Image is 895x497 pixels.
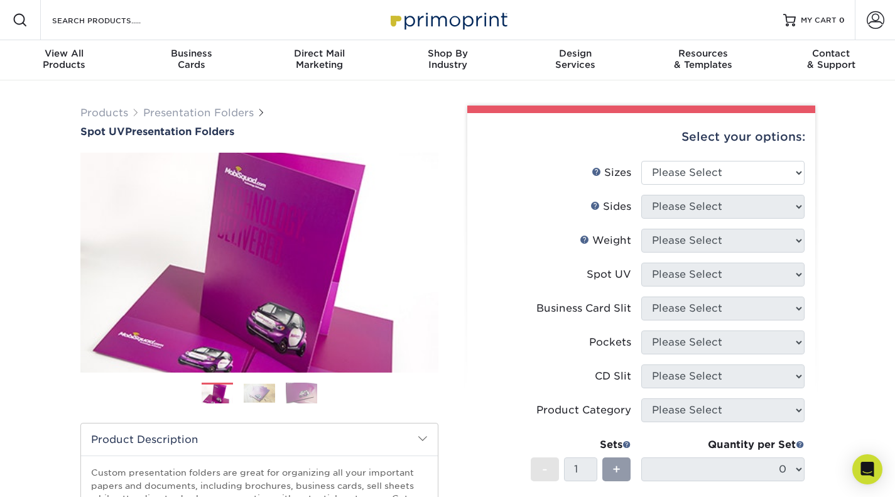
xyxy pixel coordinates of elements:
img: Presentation Folders 03 [286,382,317,404]
div: Services [511,48,639,70]
a: Products [80,107,128,119]
span: Resources [639,48,768,59]
div: Pockets [589,335,631,350]
span: Direct Mail [256,48,384,59]
div: Industry [384,48,512,70]
span: - [542,460,548,479]
div: Product Category [536,403,631,418]
span: Business [128,48,256,59]
div: Weight [580,233,631,248]
img: Presentation Folders 02 [244,383,275,403]
a: Spot UVPresentation Folders [80,126,438,138]
span: MY CART [801,15,837,26]
div: Business Card Slit [536,301,631,316]
a: Presentation Folders [143,107,254,119]
div: Cards [128,48,256,70]
a: BusinessCards [128,40,256,80]
span: Contact [767,48,895,59]
a: Contact& Support [767,40,895,80]
div: & Support [767,48,895,70]
div: Sets [531,437,631,452]
a: Direct MailMarketing [256,40,384,80]
span: Shop By [384,48,512,59]
span: + [612,460,621,479]
div: & Templates [639,48,768,70]
h1: Presentation Folders [80,126,438,138]
div: Sides [590,199,631,214]
div: Sizes [592,165,631,180]
div: Quantity per Set [641,437,805,452]
div: CD Slit [595,369,631,384]
span: Design [511,48,639,59]
div: Spot UV [587,267,631,282]
h2: Product Description [81,423,438,456]
img: Primoprint [385,6,511,33]
div: Open Intercom Messenger [852,454,882,484]
div: Select your options: [477,113,805,161]
div: Marketing [256,48,384,70]
img: Presentation Folders 01 [202,383,233,405]
a: DesignServices [511,40,639,80]
a: Resources& Templates [639,40,768,80]
input: SEARCH PRODUCTS..... [51,13,173,28]
span: 0 [839,16,845,25]
img: Spot UV 01 [80,139,438,386]
span: Spot UV [80,126,125,138]
a: Shop ByIndustry [384,40,512,80]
